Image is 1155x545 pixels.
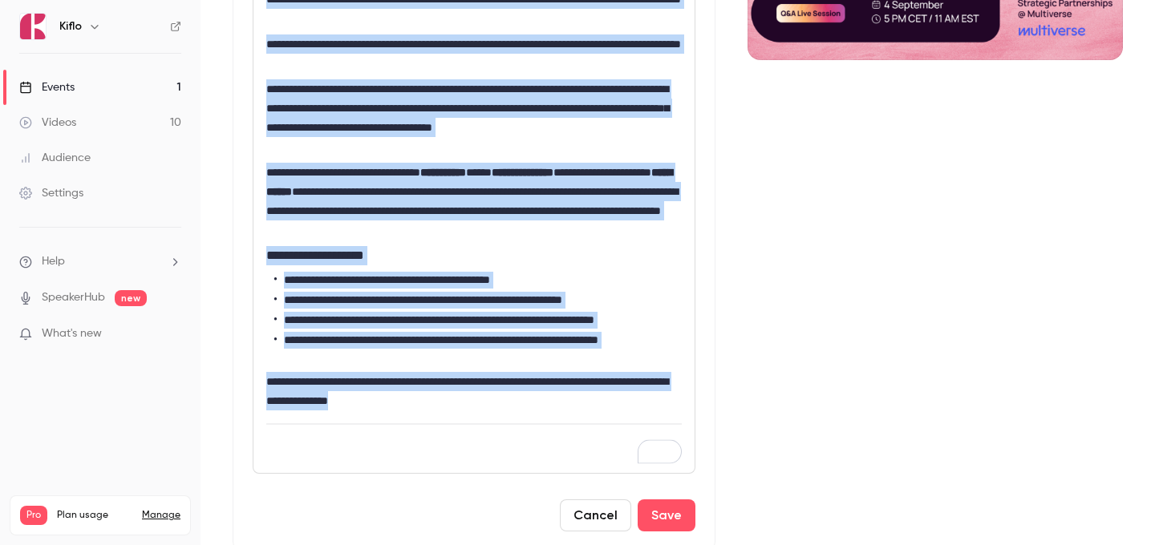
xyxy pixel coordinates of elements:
[19,253,181,270] li: help-dropdown-opener
[638,499,695,531] button: Save
[42,253,65,270] span: Help
[20,506,47,525] span: Pro
[42,325,102,342] span: What's new
[1078,15,1110,47] button: cover-image
[42,289,105,306] a: SpeakerHub
[59,18,82,34] h6: Kiflo
[19,79,75,95] div: Events
[19,185,83,201] div: Settings
[148,525,180,539] p: / 150
[148,527,158,537] span: 10
[20,14,46,39] img: Kiflo
[19,115,76,131] div: Videos
[162,327,181,341] iframe: Noticeable Trigger
[142,509,180,522] a: Manage
[115,290,147,306] span: new
[19,150,91,166] div: Audience
[57,509,132,522] span: Plan usage
[20,525,51,539] p: Videos
[560,499,631,531] button: Cancel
